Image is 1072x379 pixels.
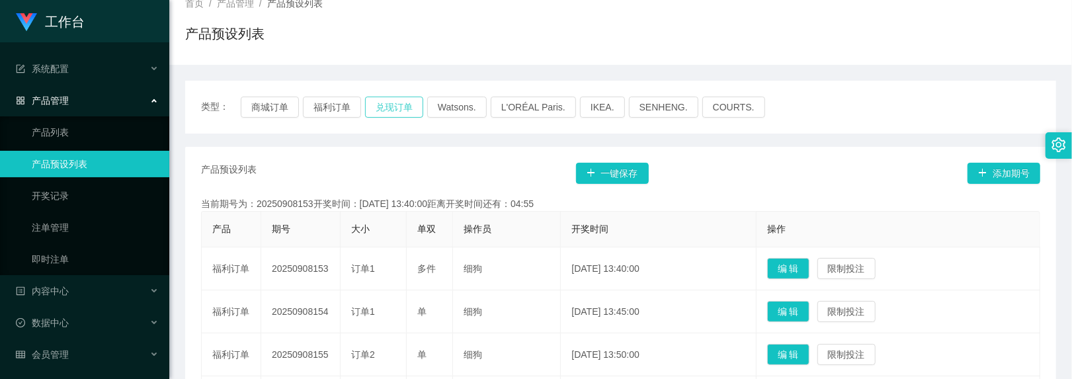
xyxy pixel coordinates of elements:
button: 图标: plus一键保存 [576,163,649,184]
span: 产品管理 [16,95,69,106]
img: logo.9652507e.png [16,13,37,32]
i: 图标: profile [16,286,25,296]
button: 商城订单 [241,97,299,118]
a: 即时注单 [32,246,159,273]
span: 大小 [351,224,370,234]
a: 开奖记录 [32,183,159,209]
span: 操作 [767,224,786,234]
td: 细狗 [453,290,561,333]
span: 数据中心 [16,317,69,328]
span: 期号 [272,224,290,234]
button: L'ORÉAL Paris. [491,97,576,118]
td: [DATE] 13:50:00 [561,333,756,376]
div: 当前期号为：20250908153开奖时间：[DATE] 13:40:00距离开奖时间还有：04:55 [201,197,1040,211]
span: 操作员 [464,224,491,234]
a: 产品预设列表 [32,151,159,177]
button: 限制投注 [817,344,876,365]
a: 注单管理 [32,214,159,241]
i: 图标: form [16,64,25,73]
td: 细狗 [453,333,561,376]
button: COURTS. [702,97,765,118]
button: 编 辑 [767,301,809,322]
h1: 产品预设列表 [185,24,265,44]
h1: 工作台 [45,1,85,43]
i: 图标: appstore-o [16,96,25,105]
span: 单 [417,349,427,360]
span: 系统配置 [16,63,69,74]
span: 多件 [417,263,436,274]
i: 图标: check-circle-o [16,318,25,327]
span: 开奖时间 [571,224,608,234]
span: 订单2 [351,349,375,360]
button: 福利订单 [303,97,361,118]
button: 图标: plus添加期号 [968,163,1040,184]
td: [DATE] 13:45:00 [561,290,756,333]
i: 图标: table [16,350,25,359]
span: 单双 [417,224,436,234]
button: 限制投注 [817,301,876,322]
button: IKEA. [580,97,625,118]
span: 内容中心 [16,286,69,296]
a: 产品列表 [32,119,159,146]
button: 编 辑 [767,258,809,279]
span: 产品 [212,224,231,234]
td: 20250908155 [261,333,341,376]
button: 编 辑 [767,344,809,365]
button: 兑现订单 [365,97,423,118]
td: [DATE] 13:40:00 [561,247,756,290]
td: 福利订单 [202,333,261,376]
a: 工作台 [16,16,85,26]
span: 单 [417,306,427,317]
td: 福利订单 [202,247,261,290]
td: 福利订单 [202,290,261,333]
span: 类型： [201,97,241,118]
td: 20250908153 [261,247,341,290]
td: 细狗 [453,247,561,290]
span: 会员管理 [16,349,69,360]
span: 订单1 [351,306,375,317]
button: SENHENG. [629,97,698,118]
span: 订单1 [351,263,375,274]
span: 产品预设列表 [201,163,257,184]
button: Watsons. [427,97,487,118]
button: 限制投注 [817,258,876,279]
td: 20250908154 [261,290,341,333]
i: 图标: setting [1051,138,1066,152]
